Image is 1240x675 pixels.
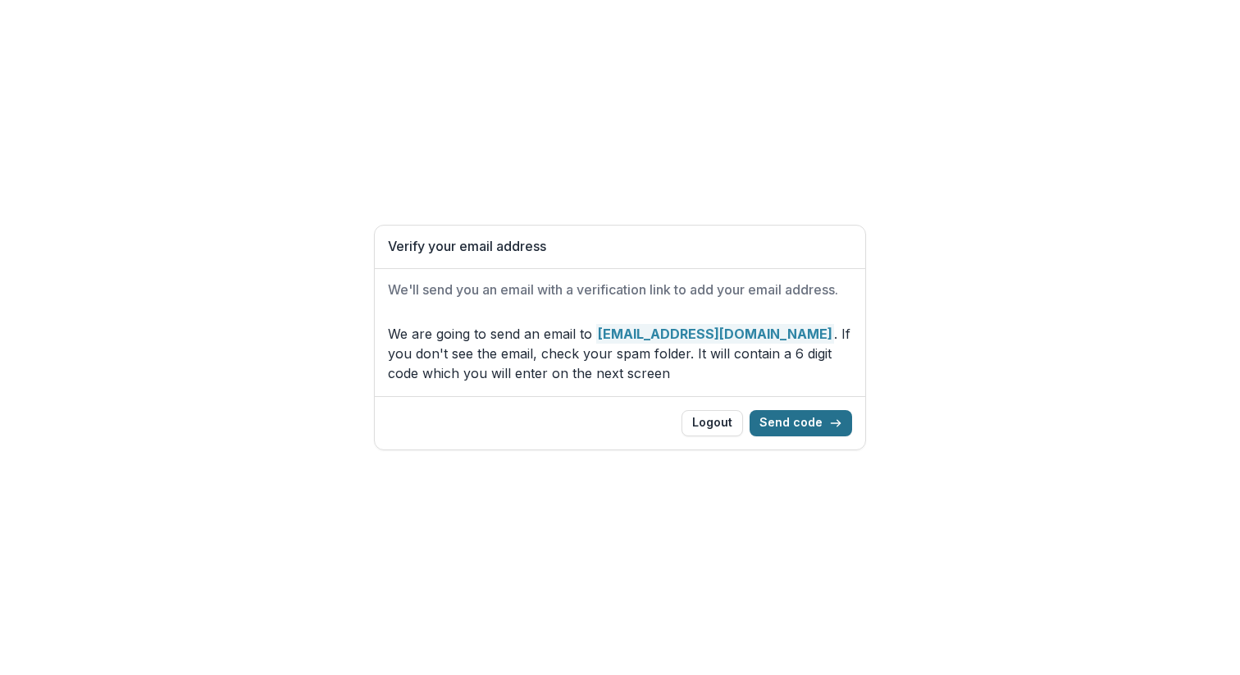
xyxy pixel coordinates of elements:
h1: Verify your email address [388,239,852,254]
button: Send code [750,410,852,436]
strong: [EMAIL_ADDRESS][DOMAIN_NAME] [596,324,834,344]
button: Logout [682,410,743,436]
p: We are going to send an email to . If you don't see the email, check your spam folder. It will co... [388,324,852,383]
h2: We'll send you an email with a verification link to add your email address. [388,282,852,298]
